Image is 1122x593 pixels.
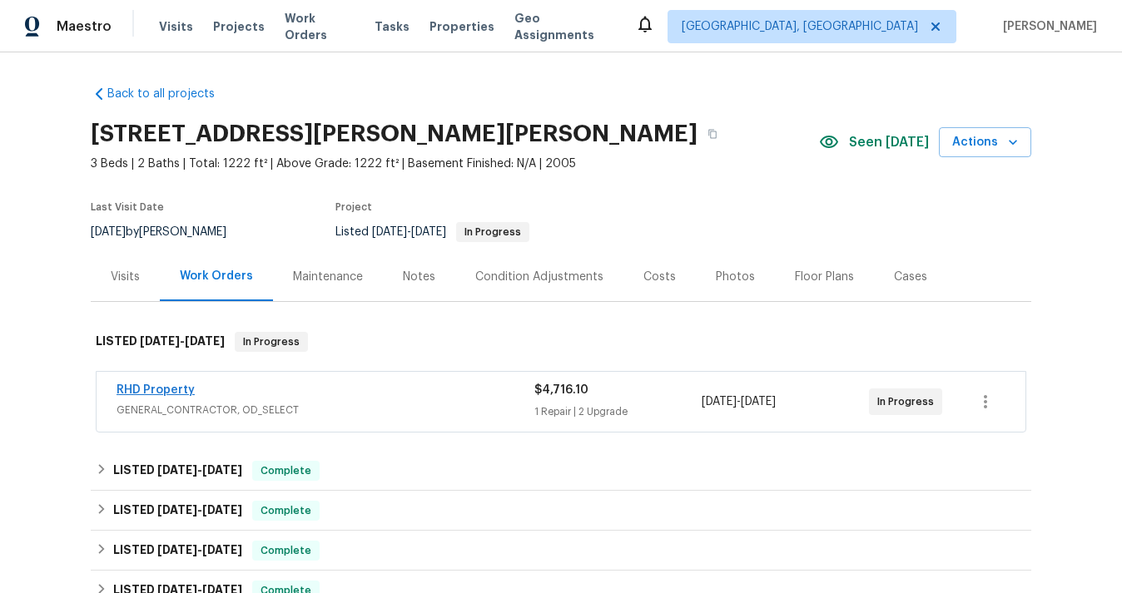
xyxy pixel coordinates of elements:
div: Notes [403,269,435,285]
span: - [157,464,242,476]
span: Tasks [375,21,410,32]
a: RHD Property [117,384,195,396]
span: Maestro [57,18,112,35]
span: [PERSON_NAME] [996,18,1097,35]
div: 1 Repair | 2 Upgrade [534,403,702,420]
div: by [PERSON_NAME] [91,222,246,242]
span: [DATE] [140,335,180,347]
span: Work Orders [285,10,355,43]
span: In Progress [877,393,941,410]
span: Actions [952,132,1018,153]
h6: LISTED [113,501,242,521]
span: Complete [254,502,318,519]
button: Copy Address [698,119,727,149]
div: LISTED [DATE]-[DATE]In Progress [91,315,1031,368]
span: [DATE] [157,464,197,476]
span: [DATE] [702,396,737,408]
a: Back to all projects [91,86,251,102]
span: 3 Beds | 2 Baths | Total: 1222 ft² | Above Grade: 1222 ft² | Basement Finished: N/A | 2005 [91,156,819,172]
div: Photos [716,269,755,285]
span: [DATE] [185,335,225,347]
div: Condition Adjustments [475,269,603,285]
span: [DATE] [202,504,242,516]
span: [DATE] [741,396,776,408]
div: LISTED [DATE]-[DATE]Complete [91,451,1031,491]
span: [GEOGRAPHIC_DATA], [GEOGRAPHIC_DATA] [682,18,918,35]
h6: LISTED [96,332,225,352]
h6: LISTED [113,541,242,561]
span: - [372,226,446,238]
span: Properties [429,18,494,35]
span: In Progress [458,227,528,237]
div: Maintenance [293,269,363,285]
span: GENERAL_CONTRACTOR, OD_SELECT [117,402,534,418]
div: Cases [894,269,927,285]
span: Project [335,202,372,212]
span: - [157,544,242,556]
span: [DATE] [372,226,407,238]
div: Visits [111,269,140,285]
button: Actions [939,127,1031,158]
span: Complete [254,462,318,479]
span: [DATE] [157,504,197,516]
div: Costs [643,269,676,285]
span: - [140,335,225,347]
span: Visits [159,18,193,35]
div: LISTED [DATE]-[DATE]Complete [91,531,1031,571]
span: [DATE] [202,464,242,476]
div: LISTED [DATE]-[DATE]Complete [91,491,1031,531]
span: - [702,393,776,410]
span: Geo Assignments [514,10,615,43]
span: Seen [DATE] [849,134,929,151]
span: [DATE] [157,544,197,556]
span: Listed [335,226,529,238]
span: - [157,504,242,516]
span: [DATE] [91,226,126,238]
span: Last Visit Date [91,202,164,212]
h6: LISTED [113,461,242,481]
span: Complete [254,542,318,559]
h2: [STREET_ADDRESS][PERSON_NAME][PERSON_NAME] [91,126,698,142]
span: [DATE] [202,544,242,556]
span: Projects [213,18,265,35]
span: [DATE] [411,226,446,238]
span: In Progress [236,334,306,350]
div: Work Orders [180,268,253,284]
div: Floor Plans [795,269,854,285]
span: $4,716.10 [534,384,588,396]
